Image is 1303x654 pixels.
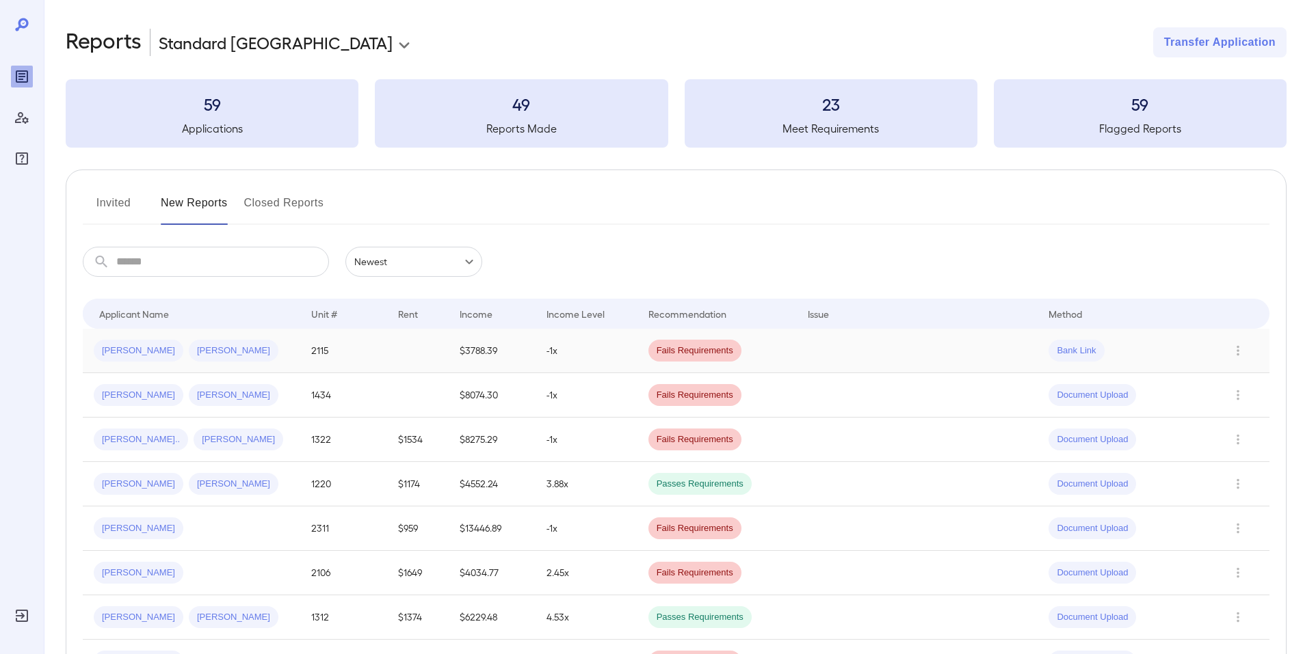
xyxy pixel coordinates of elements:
[648,522,741,535] span: Fails Requirements
[449,329,536,373] td: $3788.39
[161,192,228,225] button: New Reports
[449,595,536,640] td: $6229.48
[94,567,183,580] span: [PERSON_NAME]
[1227,340,1249,362] button: Row Actions
[387,595,448,640] td: $1374
[648,389,741,402] span: Fails Requirements
[387,506,448,551] td: $959
[1049,567,1136,580] span: Document Upload
[648,305,726,322] div: Recommendation
[189,344,278,357] span: [PERSON_NAME]
[189,611,278,624] span: [PERSON_NAME]
[808,305,830,322] div: Issue
[536,595,637,640] td: 4.53x
[300,506,387,551] td: 2311
[387,551,448,595] td: $1649
[685,93,977,115] h3: 23
[547,305,605,322] div: Income Level
[1049,522,1136,535] span: Document Upload
[345,247,482,277] div: Newest
[1227,473,1249,495] button: Row Actions
[189,478,278,491] span: [PERSON_NAME]
[994,120,1287,137] h5: Flagged Reports
[1153,27,1287,57] button: Transfer Application
[1049,478,1136,491] span: Document Upload
[300,418,387,462] td: 1322
[66,27,142,57] h2: Reports
[536,506,637,551] td: -1x
[94,522,183,535] span: [PERSON_NAME]
[648,567,741,580] span: Fails Requirements
[449,418,536,462] td: $8275.29
[387,418,448,462] td: $1534
[536,373,637,418] td: -1x
[189,389,278,402] span: [PERSON_NAME]
[648,478,752,491] span: Passes Requirements
[300,329,387,373] td: 2115
[1049,344,1104,357] span: Bank Link
[11,107,33,128] div: Manage Users
[311,305,337,322] div: Unit #
[11,605,33,627] div: Log Out
[94,478,183,491] span: [PERSON_NAME]
[648,611,752,624] span: Passes Requirements
[994,93,1287,115] h3: 59
[1227,428,1249,450] button: Row Actions
[1227,384,1249,406] button: Row Actions
[536,329,637,373] td: -1x
[94,611,183,624] span: [PERSON_NAME]
[300,373,387,418] td: 1434
[83,192,144,225] button: Invited
[648,344,741,357] span: Fails Requirements
[66,120,358,137] h5: Applications
[1049,611,1136,624] span: Document Upload
[1227,517,1249,539] button: Row Actions
[375,120,668,137] h5: Reports Made
[536,462,637,506] td: 3.88x
[66,93,358,115] h3: 59
[11,148,33,169] div: FAQ
[94,344,183,357] span: [PERSON_NAME]
[1049,433,1136,446] span: Document Upload
[398,305,420,322] div: Rent
[11,66,33,87] div: Reports
[300,595,387,640] td: 1312
[648,433,741,446] span: Fails Requirements
[449,373,536,418] td: $8074.30
[685,120,977,137] h5: Meet Requirements
[244,192,324,225] button: Closed Reports
[449,506,536,551] td: $13446.89
[536,551,637,595] td: 2.45x
[460,305,492,322] div: Income
[387,462,448,506] td: $1174
[449,551,536,595] td: $4034.77
[159,31,393,53] p: Standard [GEOGRAPHIC_DATA]
[1049,389,1136,402] span: Document Upload
[375,93,668,115] h3: 49
[99,305,169,322] div: Applicant Name
[94,389,183,402] span: [PERSON_NAME]
[1227,606,1249,628] button: Row Actions
[94,433,188,446] span: [PERSON_NAME]..
[194,433,283,446] span: [PERSON_NAME]
[66,79,1287,148] summary: 59Applications49Reports Made23Meet Requirements59Flagged Reports
[1049,305,1082,322] div: Method
[1227,562,1249,584] button: Row Actions
[536,418,637,462] td: -1x
[449,462,536,506] td: $4552.24
[300,462,387,506] td: 1220
[300,551,387,595] td: 2106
